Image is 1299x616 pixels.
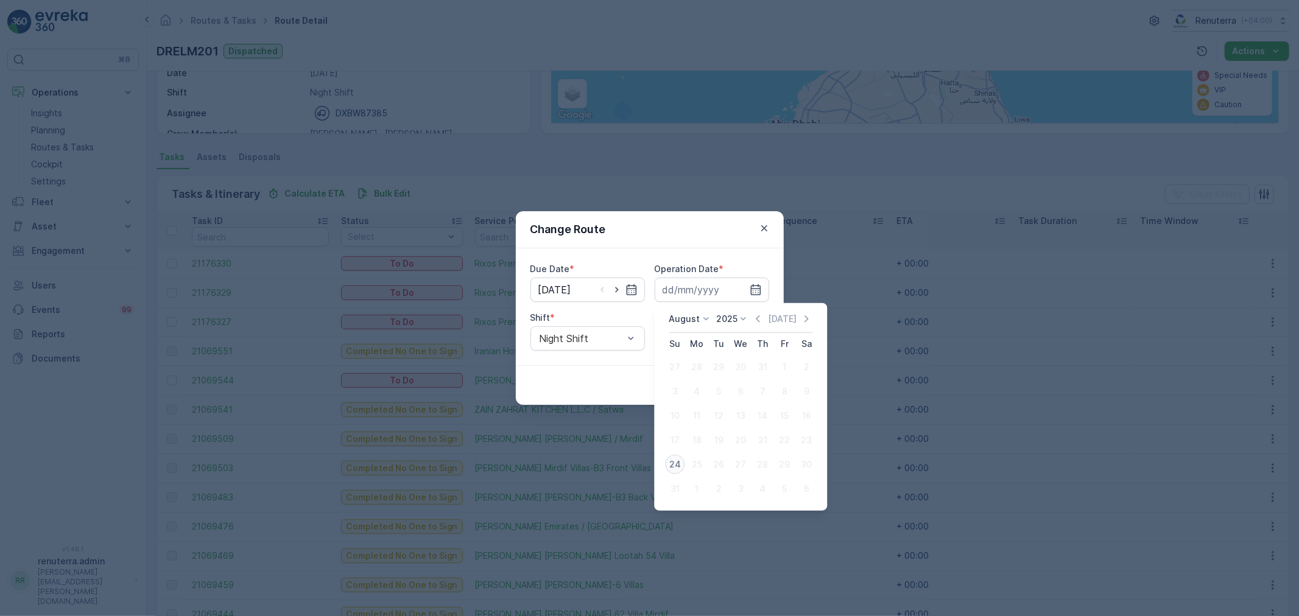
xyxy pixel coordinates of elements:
div: 15 [775,406,794,425]
div: 11 [687,406,706,425]
div: 31 [665,479,685,499]
div: 17 [665,430,685,450]
div: 28 [687,357,706,377]
input: dd/mm/yyyy [655,278,769,302]
th: Tuesday [708,333,730,355]
div: 27 [665,357,685,377]
div: 30 [731,357,750,377]
div: 8 [775,382,794,401]
div: 4 [753,479,772,499]
div: 26 [709,455,728,474]
div: 30 [797,455,816,474]
div: 31 [753,357,772,377]
div: 14 [753,406,772,425]
th: Monday [686,333,708,355]
label: Operation Date [655,264,719,274]
p: [DATE] [768,313,797,325]
div: 2 [797,357,816,377]
div: 24 [665,455,685,474]
div: 6 [797,479,816,499]
th: Thursday [752,333,773,355]
div: 2 [709,479,728,499]
label: Shift [530,312,551,323]
th: Wednesday [730,333,752,355]
div: 12 [709,406,728,425]
div: 19 [709,430,728,450]
div: 9 [797,382,816,401]
div: 25 [687,455,706,474]
p: Change Route [530,221,606,238]
div: 29 [709,357,728,377]
label: Due Date [530,264,570,274]
div: 29 [775,455,794,474]
th: Sunday [664,333,686,355]
div: 18 [687,430,706,450]
div: 1 [687,479,706,499]
div: 16 [797,406,816,425]
p: August [669,313,700,325]
div: 20 [731,430,750,450]
div: 21 [753,430,772,450]
th: Saturday [795,333,817,355]
div: 22 [775,430,794,450]
p: 2025 [716,313,738,325]
div: 3 [665,382,685,401]
div: 6 [731,382,750,401]
div: 3 [731,479,750,499]
div: 13 [731,406,750,425]
div: 7 [753,382,772,401]
div: 4 [687,382,706,401]
div: 28 [753,455,772,474]
div: 23 [797,430,816,450]
th: Friday [773,333,795,355]
div: 5 [709,382,728,401]
div: 1 [775,357,794,377]
div: 27 [731,455,750,474]
div: 5 [775,479,794,499]
input: dd/mm/yyyy [530,278,645,302]
div: 10 [665,406,685,425]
